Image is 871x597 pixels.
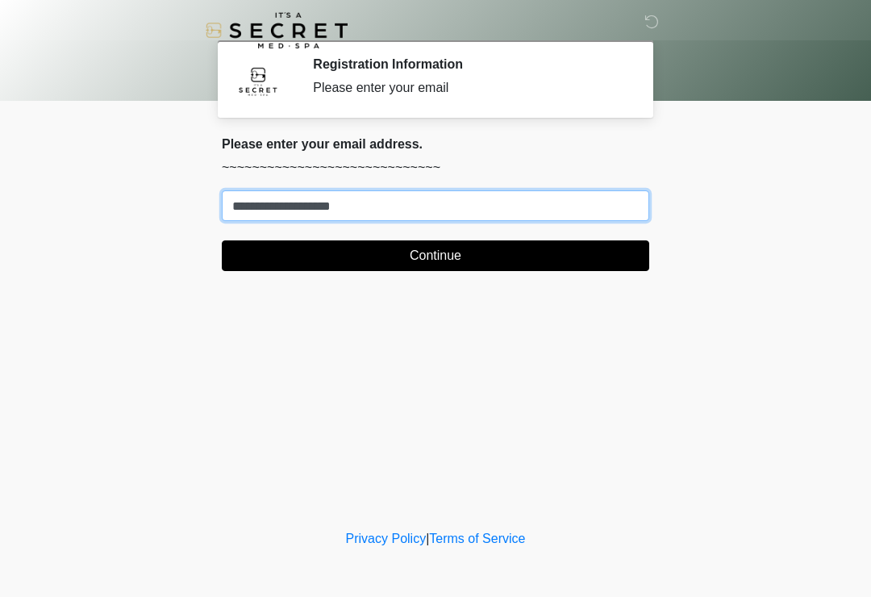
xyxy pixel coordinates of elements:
[426,532,429,545] a: |
[222,158,649,177] p: ~~~~~~~~~~~~~~~~~~~~~~~~~~~~~
[429,532,525,545] a: Terms of Service
[234,56,282,105] img: Agent Avatar
[222,136,649,152] h2: Please enter your email address.
[346,532,427,545] a: Privacy Policy
[206,12,348,48] img: It's A Secret Med Spa Logo
[313,56,625,72] h2: Registration Information
[313,78,625,98] div: Please enter your email
[222,240,649,271] button: Continue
